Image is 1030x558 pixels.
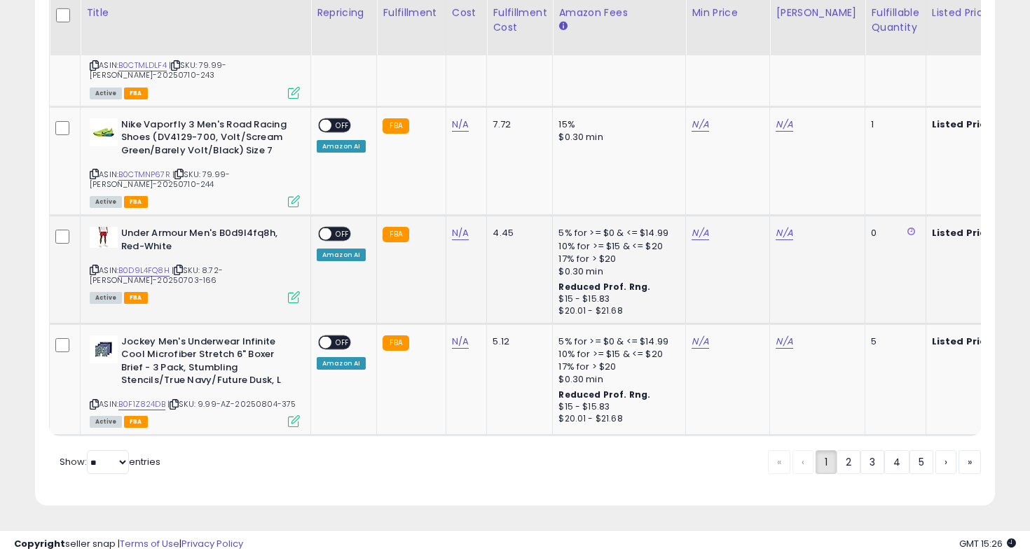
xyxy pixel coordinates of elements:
[816,450,837,474] a: 1
[90,227,118,248] img: 21eWQ345SxL._SL40_.jpg
[558,281,650,293] b: Reduced Prof. Rng.
[90,265,223,286] span: | SKU: 8.72-[PERSON_NAME]-20250703-166
[558,361,675,373] div: 17% for > $20
[558,6,680,20] div: Amazon Fees
[317,6,371,20] div: Repricing
[90,196,122,208] span: All listings currently available for purchase on Amazon
[124,196,148,208] span: FBA
[121,227,291,256] b: Under Armour Men's B0d9l4fq8h, Red-White
[317,140,366,153] div: Amazon AI
[558,373,675,386] div: $0.30 min
[90,9,300,97] div: ASIN:
[14,538,243,551] div: seller snap | |
[884,450,909,474] a: 4
[317,249,366,261] div: Amazon AI
[121,118,291,161] b: Nike Vaporfly 3 Men's Road Racing Shoes (DV4129-700, Volt/Scream Green/Barely Volt/Black) Size 7
[181,537,243,550] a: Privacy Policy
[121,335,291,391] b: Jockey Men's Underwear Infinite Cool Microfiber Stretch 6" Boxer Brief - 3 Pack, Stumbling Stenci...
[871,118,914,131] div: 1
[86,6,305,20] div: Title
[558,413,675,425] div: $20.01 - $21.68
[558,240,675,253] div: 10% for >= $15 & <= $20
[558,265,675,278] div: $0.30 min
[452,226,469,240] a: N/A
[558,305,675,317] div: $20.01 - $21.68
[452,118,469,132] a: N/A
[60,455,160,468] span: Show: entries
[909,450,933,474] a: 5
[860,450,884,474] a: 3
[692,118,708,132] a: N/A
[90,169,230,190] span: | SKU: 79.99-[PERSON_NAME]-20250710-244
[558,335,675,348] div: 5% for >= $0 & <= $14.99
[493,335,542,348] div: 5.12
[837,450,860,474] a: 2
[90,88,122,99] span: All listings currently available for purchase on Amazon
[558,401,675,413] div: $15 - $15.83
[493,118,542,131] div: 7.72
[383,6,439,20] div: Fulfillment
[124,88,148,99] span: FBA
[493,6,547,35] div: Fulfillment Cost
[383,335,408,351] small: FBA
[120,537,179,550] a: Terms of Use
[776,6,859,20] div: [PERSON_NAME]
[558,227,675,239] div: 5% for >= $0 & <= $14.99
[331,119,354,131] span: OFF
[558,118,675,131] div: 15%
[118,169,170,181] a: B0CTMNP67R
[493,227,542,239] div: 4.45
[90,335,118,363] img: 418TKLzQvjL._SL40_.jpg
[558,293,675,305] div: $15 - $15.83
[871,227,914,239] div: 0
[90,416,122,428] span: All listings currently available for purchase on Amazon
[558,253,675,265] div: 17% for > $20
[932,118,996,131] b: Listed Price:
[871,335,914,348] div: 5
[317,357,366,370] div: Amazon AI
[692,335,708,349] a: N/A
[776,226,792,240] a: N/A
[558,131,675,144] div: $0.30 min
[871,6,919,35] div: Fulfillable Quantity
[945,455,947,469] span: ›
[776,118,792,132] a: N/A
[90,292,122,304] span: All listings currently available for purchase on Amazon
[383,227,408,242] small: FBA
[90,118,300,207] div: ASIN:
[932,335,996,348] b: Listed Price:
[124,292,148,304] span: FBA
[90,227,300,302] div: ASIN:
[383,118,408,134] small: FBA
[692,6,764,20] div: Min Price
[558,389,650,400] b: Reduced Prof. Rng.
[959,537,1016,550] span: 2025-08-17 15:26 GMT
[90,335,300,426] div: ASIN:
[90,118,118,146] img: 31VFqJSmQWL._SL40_.jpg
[776,335,792,349] a: N/A
[118,60,167,71] a: B0CTMLDLF4
[124,416,148,428] span: FBA
[331,228,354,240] span: OFF
[452,335,469,349] a: N/A
[452,6,481,20] div: Cost
[558,20,567,33] small: Amazon Fees.
[932,226,996,239] b: Listed Price:
[558,348,675,361] div: 10% for >= $15 & <= $20
[118,265,170,277] a: B0D9L4FQ8H
[14,537,65,550] strong: Copyright
[90,60,226,81] span: | SKU: 79.99-[PERSON_NAME]-20250710-243
[692,226,708,240] a: N/A
[118,398,165,410] a: B0F1Z824DB
[167,398,296,410] span: | SKU: 9.99-AZ-20250804-375
[968,455,972,469] span: »
[331,336,354,348] span: OFF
